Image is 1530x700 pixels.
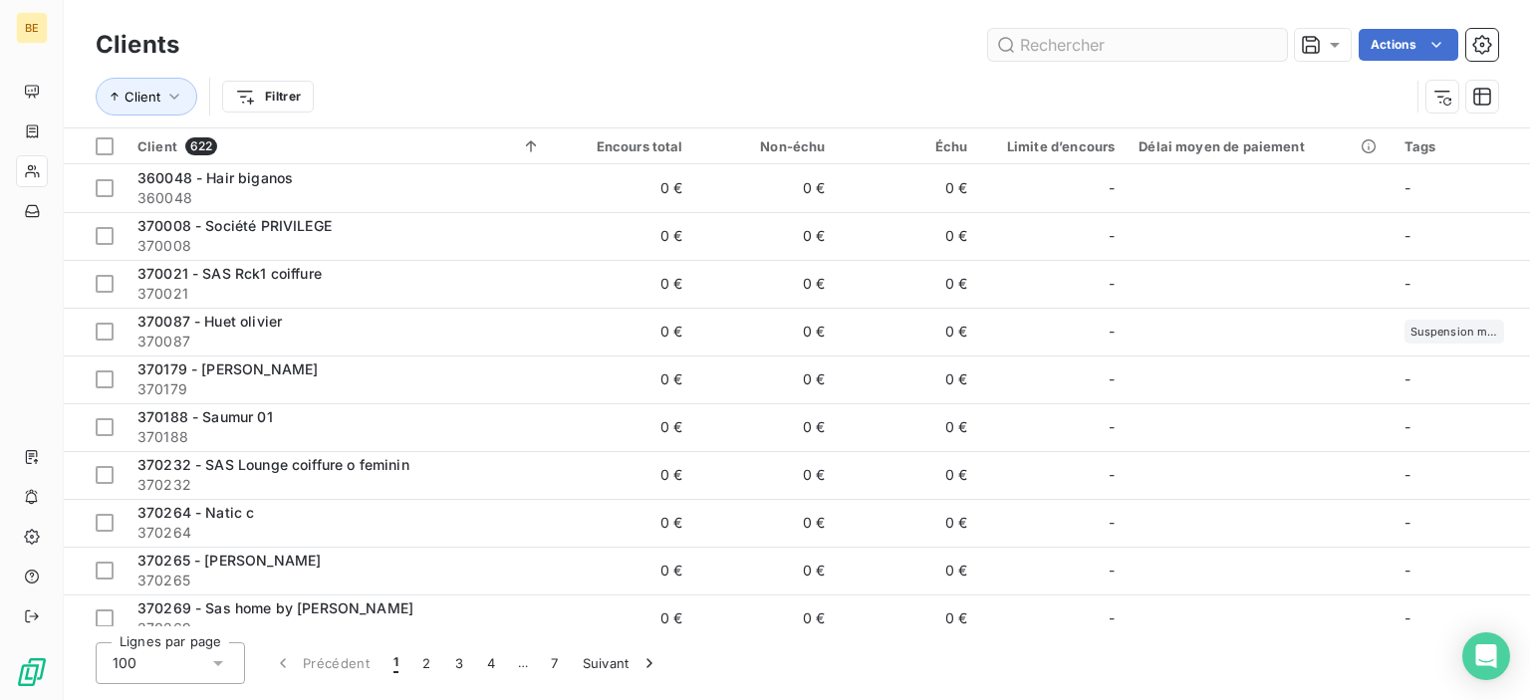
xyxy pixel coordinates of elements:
div: BE [16,12,48,44]
span: 370008 [137,236,541,256]
span: - [1404,466,1410,483]
td: 0 € [553,451,695,499]
span: 370188 - Saumur 01 [137,408,273,425]
div: Limite d’encours [991,138,1115,154]
span: 370232 - SAS Lounge coiffure o feminin [137,456,409,473]
td: 0 € [838,594,980,642]
input: Rechercher [988,29,1287,61]
td: 0 € [553,403,695,451]
td: 0 € [553,308,695,355]
td: 0 € [838,547,980,594]
span: 370087 [137,332,541,351]
span: 370021 [137,284,541,304]
span: - [1404,227,1410,244]
span: - [1404,370,1410,387]
td: 0 € [695,212,838,260]
button: Précédent [261,642,382,684]
td: 0 € [838,308,980,355]
td: 0 € [695,499,838,547]
span: 370087 - Huet olivier [137,313,282,330]
td: 0 € [553,499,695,547]
span: - [1109,322,1115,342]
td: 0 € [838,499,980,547]
button: Client [96,78,197,116]
td: 0 € [695,403,838,451]
td: 0 € [695,260,838,308]
td: 0 € [553,164,695,212]
span: - [1109,226,1115,246]
button: Suivant [571,642,671,684]
img: Logo LeanPay [16,656,48,688]
td: 0 € [838,451,980,499]
span: … [507,647,539,679]
span: 370264 [137,523,541,543]
button: 3 [443,642,475,684]
button: 2 [410,642,442,684]
span: - [1109,369,1115,389]
span: 360048 [137,188,541,208]
div: Tags [1404,138,1518,154]
span: Suspension mission [1410,326,1498,338]
td: 0 € [553,355,695,403]
div: Non-échu [707,138,826,154]
td: 0 € [553,594,695,642]
td: 0 € [838,164,980,212]
span: - [1109,465,1115,485]
button: 7 [539,642,570,684]
span: 360048 - Hair biganos [137,169,293,186]
span: 100 [113,653,136,673]
td: 0 € [838,212,980,260]
span: - [1404,562,1410,579]
span: - [1109,417,1115,437]
td: 0 € [838,403,980,451]
span: 370188 [137,427,541,447]
span: 370179 - [PERSON_NAME] [137,360,318,377]
span: 370264 - Natic c [137,504,254,521]
span: - [1109,608,1115,628]
span: 370269 - Sas home by [PERSON_NAME] [137,599,413,616]
span: 370232 [137,475,541,495]
span: 370021 - SAS Rck1 coiffure [137,265,322,282]
button: Actions [1359,29,1458,61]
span: - [1109,561,1115,581]
span: Client [125,89,160,105]
td: 0 € [838,260,980,308]
td: 0 € [838,355,980,403]
span: - [1404,609,1410,626]
span: 370179 [137,379,541,399]
td: 0 € [695,355,838,403]
h3: Clients [96,27,179,63]
span: 370265 [137,571,541,590]
button: Filtrer [222,81,314,113]
button: 1 [382,642,410,684]
span: - [1109,513,1115,533]
span: - [1109,178,1115,198]
td: 0 € [553,212,695,260]
span: - [1404,514,1410,531]
span: - [1404,275,1410,292]
span: 370269 [137,618,541,638]
div: Encours total [565,138,683,154]
span: 370008 - Société PRIVILEGE [137,217,332,234]
td: 0 € [695,308,838,355]
td: 0 € [553,260,695,308]
span: Client [137,138,177,154]
td: 0 € [695,451,838,499]
td: 0 € [695,594,838,642]
span: 370265 - [PERSON_NAME] [137,552,321,569]
div: Délai moyen de paiement [1139,138,1380,154]
span: - [1404,418,1410,435]
span: 1 [393,653,398,673]
span: 622 [185,137,217,155]
span: - [1109,274,1115,294]
button: 4 [475,642,507,684]
div: Échu [850,138,968,154]
div: Open Intercom Messenger [1462,632,1510,680]
td: 0 € [695,547,838,594]
td: 0 € [553,547,695,594]
span: - [1404,179,1410,196]
td: 0 € [695,164,838,212]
